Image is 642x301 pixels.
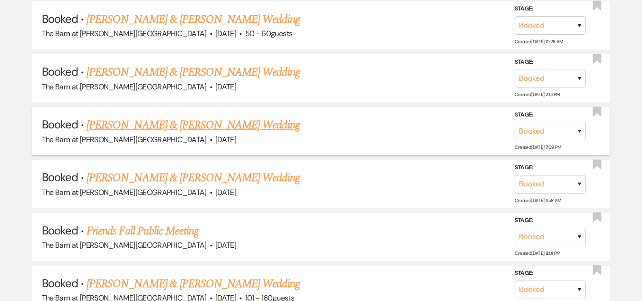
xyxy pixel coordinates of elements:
a: [PERSON_NAME] & [PERSON_NAME] Wedding [86,169,299,186]
span: The Barn at [PERSON_NAME][GEOGRAPHIC_DATA] [42,187,207,197]
span: The Barn at [PERSON_NAME][GEOGRAPHIC_DATA] [42,240,207,250]
span: [DATE] [215,29,236,39]
a: [PERSON_NAME] & [PERSON_NAME] Wedding [86,64,299,81]
span: Booked [42,170,78,184]
a: [PERSON_NAME] & [PERSON_NAME] Wedding [86,11,299,28]
label: Stage: [515,110,586,120]
span: The Barn at [PERSON_NAME][GEOGRAPHIC_DATA] [42,135,207,145]
span: Created: [DATE] 2:51 PM [515,91,559,97]
span: Booked [42,223,78,238]
span: 50 - 60 guests [245,29,293,39]
label: Stage: [515,215,586,226]
span: The Barn at [PERSON_NAME][GEOGRAPHIC_DATA] [42,82,207,92]
label: Stage: [515,57,586,68]
span: Created: [DATE] 10:28 AM [515,39,563,45]
span: Booked [42,11,78,26]
span: Created: [DATE] 11:58 AM [515,197,561,203]
span: Created: [DATE] 7:09 PM [515,144,561,150]
a: [PERSON_NAME] & [PERSON_NAME] Wedding [86,117,299,134]
span: Created: [DATE] 8:01 PM [515,250,560,256]
span: Booked [42,276,78,291]
span: [DATE] [215,135,236,145]
a: Friends Fall Public Meeting [86,223,199,240]
label: Stage: [515,4,586,14]
span: [DATE] [215,240,236,250]
label: Stage: [515,163,586,173]
a: [PERSON_NAME] & [PERSON_NAME] Wedding [86,275,299,292]
span: The Barn at [PERSON_NAME][GEOGRAPHIC_DATA] [42,29,207,39]
span: [DATE] [215,187,236,197]
span: Booked [42,117,78,132]
label: Stage: [515,268,586,279]
span: Booked [42,64,78,79]
span: [DATE] [215,82,236,92]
